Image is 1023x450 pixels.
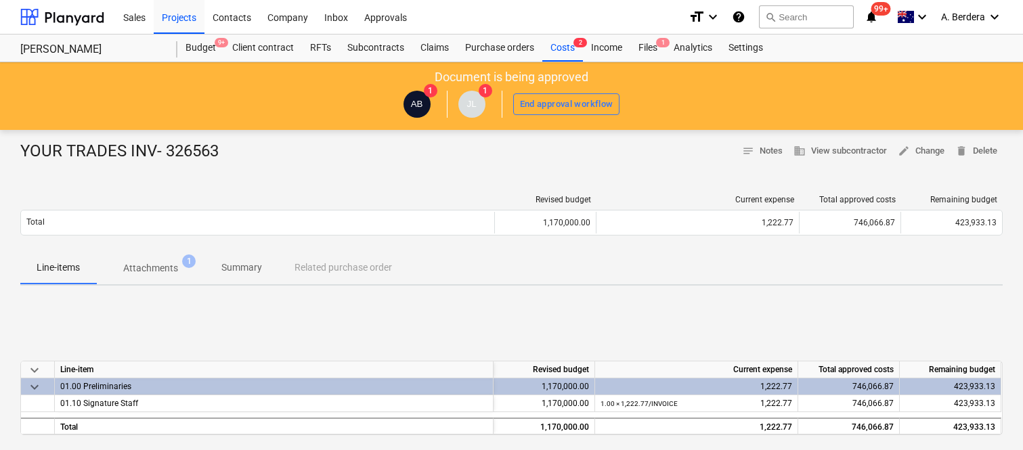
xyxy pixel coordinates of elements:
[900,378,1001,395] div: 423,933.13
[224,35,302,62] a: Client contract
[630,35,666,62] div: Files
[494,418,595,434] div: 1,170,000.00
[339,35,412,62] a: Subcontracts
[898,143,944,159] span: Change
[404,91,431,118] div: Alberto Berdera
[26,217,45,228] p: Total
[411,99,423,109] span: AB
[805,195,896,204] div: Total approved costs
[871,2,891,16] span: 99+
[601,395,792,412] div: 1,222.77
[513,93,620,115] button: End approval workflow
[520,97,613,112] div: End approval workflow
[602,195,794,204] div: Current expense
[955,385,1023,450] iframe: Chat Widget
[542,35,583,62] div: Costs
[494,378,595,395] div: 1,170,000.00
[55,361,494,378] div: Line-item
[955,145,967,157] span: delete
[123,261,178,275] p: Attachments
[705,9,721,25] i: keyboard_arrow_down
[788,141,892,162] button: View subcontractor
[799,212,900,233] div: 746,066.87
[602,218,793,227] div: 1,222.77
[793,143,887,159] span: View subcontractor
[793,145,806,157] span: business
[914,9,930,25] i: keyboard_arrow_down
[37,261,80,275] p: Line-items
[986,9,1003,25] i: keyboard_arrow_down
[732,9,745,25] i: Knowledge base
[898,145,910,157] span: edit
[177,35,224,62] div: Budget
[26,362,43,378] span: keyboard_arrow_down
[494,361,595,378] div: Revised budget
[412,35,457,62] a: Claims
[601,378,792,395] div: 1,222.77
[595,361,798,378] div: Current expense
[435,69,588,85] p: Document is being approved
[798,378,900,395] div: 746,066.87
[900,418,1001,434] div: 423,933.13
[542,35,583,62] a: Costs2
[215,38,228,47] span: 9+
[852,399,894,408] span: 746,066.87
[720,35,771,62] a: Settings
[737,141,788,162] button: Notes
[666,35,720,62] a: Analytics
[798,418,900,434] div: 746,066.87
[302,35,339,62] a: RFTs
[494,395,595,412] div: 1,170,000.00
[955,143,997,159] span: Delete
[494,212,596,233] div: 1,170,000.00
[798,361,900,378] div: Total approved costs
[941,12,985,22] span: A. Berdera
[60,399,138,408] span: 01.10 Signature Staff
[630,35,666,62] a: Files1
[865,9,878,25] i: notifications
[742,145,754,157] span: notes
[892,141,950,162] button: Change
[177,35,224,62] a: Budget9+
[60,378,487,395] div: 01.00 Preliminaries
[765,12,776,22] span: search
[573,38,587,47] span: 2
[467,99,477,109] span: JL
[689,9,705,25] i: format_size
[424,84,437,97] span: 1
[55,418,494,434] div: Total
[583,35,630,62] a: Income
[20,141,230,162] div: YOUR TRADES INV- 326563
[656,38,670,47] span: 1
[458,91,485,118] div: Joseph Licastro
[955,218,997,227] span: 423,933.13
[759,5,854,28] button: Search
[900,361,1001,378] div: Remaining budget
[954,399,995,408] span: 423,933.13
[182,254,196,268] span: 1
[221,261,262,275] p: Summary
[500,195,591,204] div: Revised budget
[742,143,783,159] span: Notes
[950,141,1003,162] button: Delete
[907,195,997,204] div: Remaining budget
[601,400,678,407] small: 1.00 × 1,222.77 / INVOICE
[20,43,161,57] div: [PERSON_NAME]
[479,84,492,97] span: 1
[457,35,542,62] a: Purchase orders
[601,419,792,436] div: 1,222.77
[26,379,43,395] span: keyboard_arrow_down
